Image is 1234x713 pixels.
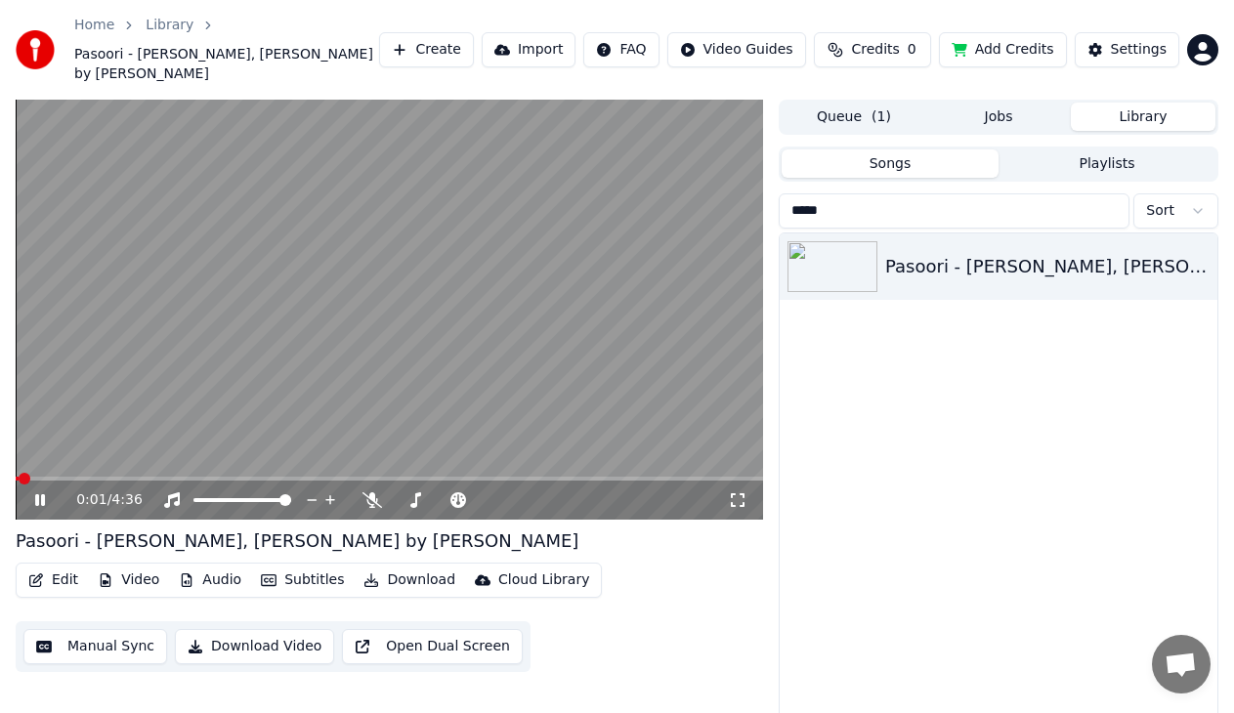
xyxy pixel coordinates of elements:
[482,32,575,67] button: Import
[16,30,55,69] img: youka
[1152,635,1211,693] a: Open chat
[1111,40,1167,60] div: Settings
[583,32,659,67] button: FAQ
[782,149,999,178] button: Songs
[851,40,899,60] span: Credits
[1075,32,1179,67] button: Settings
[667,32,806,67] button: Video Guides
[76,490,106,510] span: 0:01
[90,566,167,594] button: Video
[908,40,916,60] span: 0
[16,527,578,555] div: Pasoori - [PERSON_NAME], [PERSON_NAME] by [PERSON_NAME]
[253,566,352,594] button: Subtitles
[498,570,589,590] div: Cloud Library
[74,16,379,84] nav: breadcrumb
[146,16,193,35] a: Library
[1146,201,1174,221] span: Sort
[926,103,1071,131] button: Jobs
[74,45,379,84] span: Pasoori - [PERSON_NAME], [PERSON_NAME] by [PERSON_NAME]
[814,32,931,67] button: Credits0
[872,107,891,127] span: ( 1 )
[342,629,523,664] button: Open Dual Screen
[21,566,86,594] button: Edit
[939,32,1067,67] button: Add Credits
[76,490,123,510] div: /
[885,253,1210,280] div: Pasoori - [PERSON_NAME], [PERSON_NAME] by [PERSON_NAME]
[23,629,167,664] button: Manual Sync
[171,566,249,594] button: Audio
[379,32,474,67] button: Create
[111,490,142,510] span: 4:36
[356,566,463,594] button: Download
[782,103,926,131] button: Queue
[999,149,1215,178] button: Playlists
[175,629,334,664] button: Download Video
[1071,103,1215,131] button: Library
[74,16,114,35] a: Home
